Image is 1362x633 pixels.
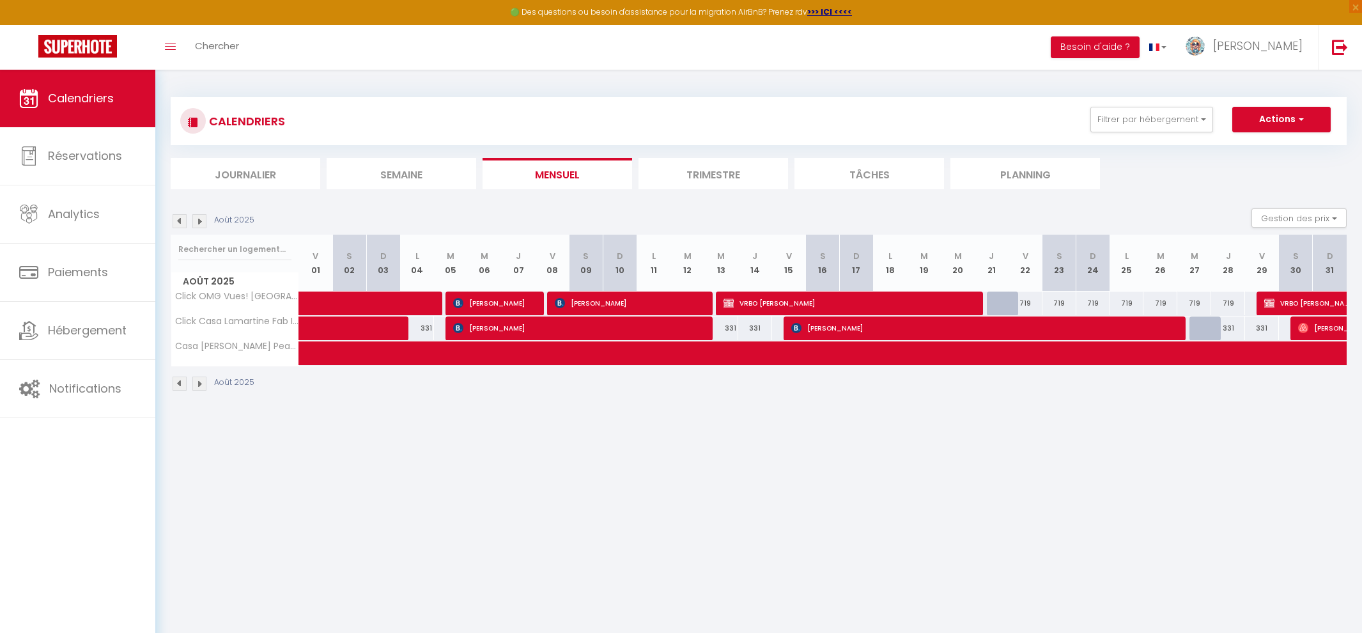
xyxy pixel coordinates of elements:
button: Besoin d'aide ? [1051,36,1140,58]
th: 12 [670,235,704,292]
th: 25 [1110,235,1144,292]
div: 331 [738,316,772,340]
abbr: L [888,250,892,262]
span: Calendriers [48,90,114,106]
abbr: V [313,250,318,262]
abbr: L [652,250,656,262]
abbr: J [989,250,994,262]
img: ... [1186,36,1205,56]
abbr: L [415,250,419,262]
th: 31 [1313,235,1347,292]
p: Août 2025 [214,214,254,226]
abbr: M [684,250,692,262]
abbr: M [954,250,962,262]
th: 28 [1211,235,1245,292]
abbr: V [550,250,555,262]
abbr: M [447,250,454,262]
th: 11 [637,235,670,292]
li: Journalier [171,158,320,189]
li: Trimestre [638,158,788,189]
abbr: J [1226,250,1231,262]
span: Analytics [48,206,100,222]
th: 24 [1076,235,1110,292]
abbr: D [1327,250,1333,262]
th: 17 [840,235,874,292]
span: [PERSON_NAME] [453,316,702,340]
th: 20 [941,235,975,292]
th: 29 [1245,235,1279,292]
div: 719 [1177,292,1211,315]
th: 02 [332,235,366,292]
button: Actions [1232,107,1331,132]
span: Casa [PERSON_NAME] Peaceful Stylish Spacious [173,341,301,351]
th: 13 [704,235,738,292]
span: [PERSON_NAME] [791,316,1175,340]
abbr: S [346,250,352,262]
abbr: V [1023,250,1028,262]
abbr: S [1056,250,1062,262]
input: Rechercher un logement... [178,238,291,261]
abbr: V [1259,250,1265,262]
div: 719 [1110,292,1144,315]
a: >>> ICI <<<< [807,6,852,17]
th: 07 [502,235,536,292]
abbr: M [1191,250,1198,262]
h3: CALENDRIERS [206,107,285,136]
th: 05 [434,235,468,292]
span: Click Casa Lamartine Fab Ideal Tout a Pieds Plage [173,316,301,326]
img: Super Booking [38,35,117,58]
abbr: M [1157,250,1165,262]
p: Août 2025 [214,377,254,389]
abbr: M [717,250,725,262]
th: 26 [1143,235,1177,292]
abbr: S [1293,250,1299,262]
button: Gestion des prix [1251,208,1347,228]
div: 719 [1042,292,1076,315]
li: Tâches [794,158,944,189]
th: 06 [468,235,502,292]
th: 22 [1009,235,1042,292]
span: Août 2025 [171,272,298,291]
div: 331 [400,316,434,340]
img: logout [1332,39,1348,55]
th: 09 [569,235,603,292]
th: 19 [907,235,941,292]
div: 719 [1211,292,1245,315]
span: Notifications [49,380,121,396]
div: 331 [1211,316,1245,340]
div: 331 [704,316,738,340]
th: 23 [1042,235,1076,292]
span: [PERSON_NAME] [555,291,702,315]
th: 04 [400,235,434,292]
div: 719 [1143,292,1177,315]
abbr: L [1125,250,1129,262]
th: 18 [873,235,907,292]
th: 08 [536,235,569,292]
th: 14 [738,235,772,292]
th: 01 [299,235,333,292]
abbr: V [786,250,792,262]
span: Hébergement [48,322,127,338]
th: 27 [1177,235,1211,292]
abbr: S [820,250,826,262]
li: Semaine [327,158,476,189]
span: Paiements [48,264,108,280]
span: Chercher [195,39,239,52]
abbr: D [853,250,860,262]
li: Mensuel [483,158,632,189]
div: 719 [1009,292,1042,315]
div: 719 [1076,292,1110,315]
button: Filtrer par hébergement [1090,107,1213,132]
li: Planning [950,158,1100,189]
abbr: S [583,250,589,262]
span: VRBO [PERSON_NAME] [1264,291,1352,315]
abbr: D [380,250,387,262]
th: 30 [1279,235,1313,292]
abbr: J [516,250,521,262]
th: 16 [806,235,840,292]
abbr: D [617,250,623,262]
span: [PERSON_NAME] [1213,38,1303,54]
span: Click OMG Vues! [GEOGRAPHIC_DATA] Tout a [GEOGRAPHIC_DATA], [GEOGRAPHIC_DATA] [173,292,301,301]
th: 10 [603,235,637,292]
